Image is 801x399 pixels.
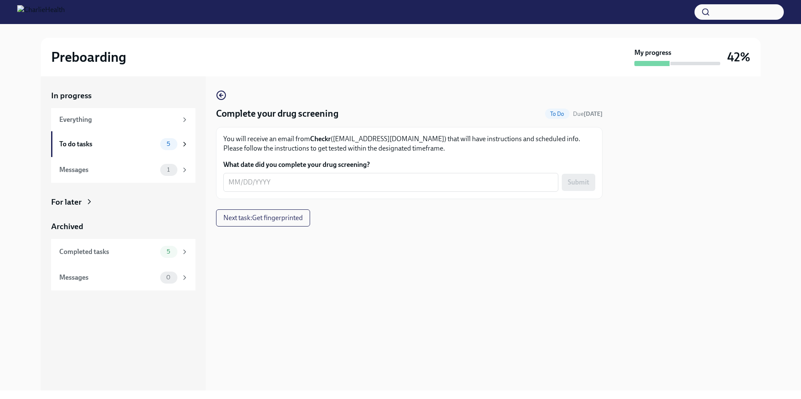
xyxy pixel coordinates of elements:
a: Archived [51,221,195,232]
a: To do tasks5 [51,131,195,157]
a: Messages0 [51,265,195,290]
button: Next task:Get fingerprinted [216,209,310,227]
div: Completed tasks [59,247,157,257]
span: 1 [162,166,175,173]
div: For later [51,196,82,208]
a: Everything [51,108,195,131]
strong: My progress [634,48,671,57]
p: You will receive an email from ([EMAIL_ADDRESS][DOMAIN_NAME]) that will have instructions and sch... [223,134,595,153]
span: Due [573,110,603,118]
div: To do tasks [59,139,157,149]
span: To Do [545,111,570,117]
span: 5 [161,141,175,147]
h3: 42% [727,49,750,65]
div: Everything [59,115,177,124]
label: What date did you complete your drug screening? [223,160,595,169]
a: Messages1 [51,157,195,183]
strong: [DATE] [584,110,603,118]
h4: Complete your drug screening [216,107,338,120]
span: 5 [161,248,175,255]
div: Messages [59,273,157,282]
div: Messages [59,165,157,175]
a: For later [51,196,195,208]
span: August 19th, 2025 08:00 [573,110,603,118]
span: 0 [161,274,176,281]
img: CharlieHealth [17,5,65,19]
strong: Checkr [310,135,331,143]
h2: Preboarding [51,48,126,66]
span: Next task : Get fingerprinted [223,214,303,222]
a: In progress [51,90,195,101]
a: Completed tasks5 [51,239,195,265]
